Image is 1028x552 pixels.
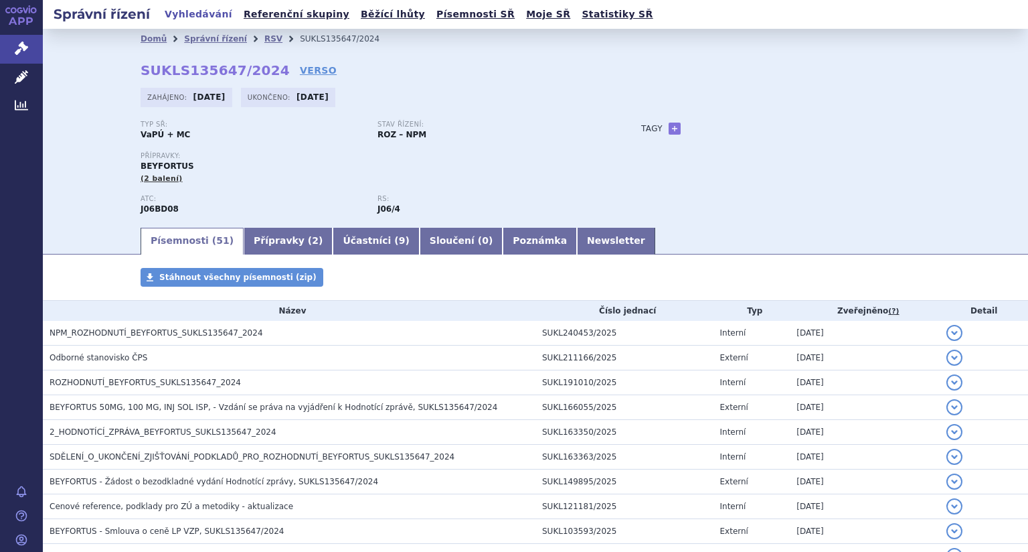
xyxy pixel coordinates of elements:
[141,34,167,44] a: Domů
[50,353,147,362] span: Odborné stanovisko ČPS
[193,92,226,102] strong: [DATE]
[161,5,236,23] a: Vyhledávání
[790,494,940,519] td: [DATE]
[535,301,713,321] th: Číslo jednací
[535,346,713,370] td: SUKL211166/2025
[535,370,713,395] td: SUKL191010/2025
[141,204,179,214] strong: NIRSEVIMAB
[535,321,713,346] td: SUKL240453/2025
[790,420,940,445] td: [DATE]
[377,130,426,139] strong: ROZ – NPM
[720,328,746,338] span: Interní
[432,5,519,23] a: Písemnosti SŘ
[535,494,713,519] td: SUKL121181/2025
[790,395,940,420] td: [DATE]
[577,228,655,255] a: Newsletter
[720,427,746,437] span: Interní
[296,92,329,102] strong: [DATE]
[790,346,940,370] td: [DATE]
[720,527,748,536] span: Externí
[50,403,497,412] span: BEYFORTUS 50MG, 100 MG, INJ SOL ISP, - Vzdání se práva na vyjádření k Hodnotící zprávě, SUKLS1356...
[535,420,713,445] td: SUKL163350/2025
[946,474,962,490] button: detail
[482,235,489,246] span: 0
[946,374,962,391] button: detail
[50,427,276,437] span: 2_HODNOTÍCÍ_ZPRÁVA_BEYFORTUS_SUKLS135647_2024
[240,5,353,23] a: Referenční skupiny
[312,235,319,246] span: 2
[790,370,940,395] td: [DATE]
[720,378,746,387] span: Interní
[50,328,263,338] span: NPM_ROZHODNUTÍ_BEYFORTUS_SUKLS135647_2024
[377,195,601,203] p: RS:
[141,130,190,139] strong: VaPÚ + MC
[50,378,241,387] span: ROZHODNUTÍ_BEYFORTUS_SUKLS135647_2024
[357,5,429,23] a: Běžící lhůty
[790,301,940,321] th: Zveřejněno
[43,301,535,321] th: Název
[184,34,247,44] a: Správní řízení
[946,523,962,539] button: detail
[946,350,962,366] button: detail
[790,519,940,544] td: [DATE]
[946,498,962,514] button: detail
[244,228,333,255] a: Přípravky (2)
[535,470,713,494] td: SUKL149895/2025
[503,228,577,255] a: Poznámka
[159,273,317,282] span: Stáhnout všechny písemnosti (zip)
[141,195,364,203] p: ATC:
[720,353,748,362] span: Externí
[888,307,899,316] abbr: (?)
[377,121,601,129] p: Stav řízení:
[713,301,790,321] th: Typ
[300,29,397,49] li: SUKLS135647/2024
[399,235,406,246] span: 9
[790,470,940,494] td: [DATE]
[669,123,681,135] a: +
[535,395,713,420] td: SUKL166055/2025
[248,92,293,102] span: Ukončeno:
[790,445,940,470] td: [DATE]
[333,228,419,255] a: Účastníci (9)
[50,452,454,462] span: SDĚLENÍ_O_UKONČENÍ_ZJIŠŤOVÁNÍ_PODKLADŮ_PRO_ROZHODNUTÍ_BEYFORTUS_SUKLS135647_2024
[264,34,282,44] a: RSV
[946,424,962,440] button: detail
[141,228,244,255] a: Písemnosti (51)
[141,174,183,183] span: (2 balení)
[141,268,323,287] a: Stáhnout všechny písemnosti (zip)
[216,235,229,246] span: 51
[720,452,746,462] span: Interní
[141,121,364,129] p: Typ SŘ:
[300,64,337,77] a: VERSO
[50,502,293,511] span: Cenové reference, podklady pro ZÚ a metodiky - aktualizace
[946,399,962,415] button: detail
[43,5,161,23] h2: Správní řízení
[377,204,400,214] strong: nirsevimab
[50,527,284,536] span: BEYFORTUS - Smlouva o ceně LP VZP, SUKLS135647/2024
[940,301,1028,321] th: Detail
[141,62,290,78] strong: SUKLS135647/2024
[50,477,378,486] span: BEYFORTUS - Žádost o bezodkladné vydání Hodnotící zprávy, SUKLS135647/2024
[720,477,748,486] span: Externí
[522,5,574,23] a: Moje SŘ
[147,92,189,102] span: Zahájeno:
[790,321,940,346] td: [DATE]
[720,502,746,511] span: Interní
[946,449,962,465] button: detail
[420,228,503,255] a: Sloučení (0)
[141,161,194,171] span: BEYFORTUS
[720,403,748,412] span: Externí
[535,445,713,470] td: SUKL163363/2025
[946,325,962,341] button: detail
[535,519,713,544] td: SUKL103593/2025
[141,152,614,160] p: Přípravky:
[578,5,657,23] a: Statistiky SŘ
[641,121,663,137] h3: Tagy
